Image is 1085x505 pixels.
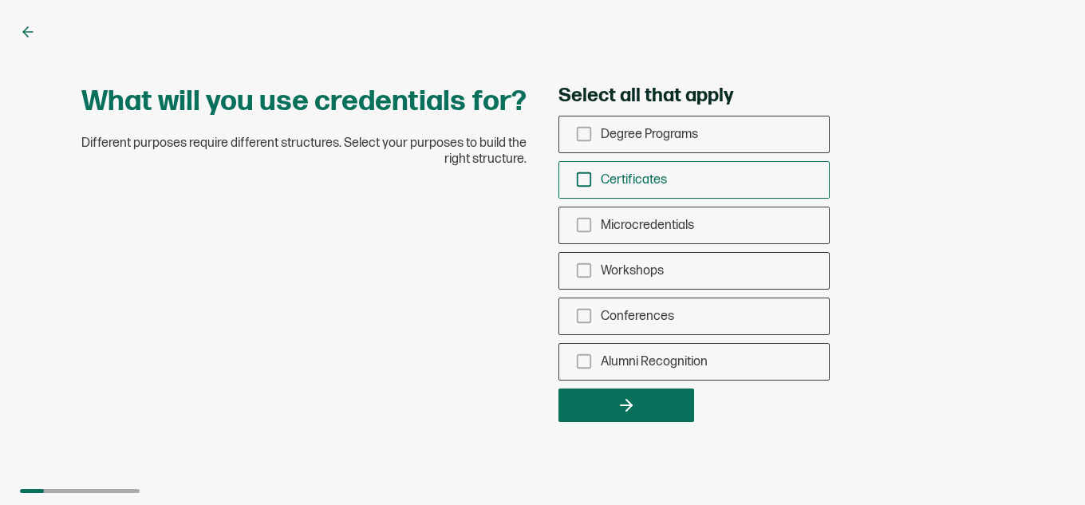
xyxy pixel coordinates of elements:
span: Degree Programs [601,127,698,142]
iframe: Chat Widget [1005,428,1085,505]
span: Different purposes require different structures. Select your purposes to build the right structure. [80,136,527,168]
div: checkbox-group [558,116,830,381]
h1: What will you use credentials for? [81,84,527,120]
span: Alumni Recognition [601,354,708,369]
span: Microcredentials [601,218,694,233]
span: Select all that apply [558,84,733,108]
span: Workshops [601,263,664,278]
span: Conferences [601,309,674,324]
span: Certificates [601,172,667,187]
